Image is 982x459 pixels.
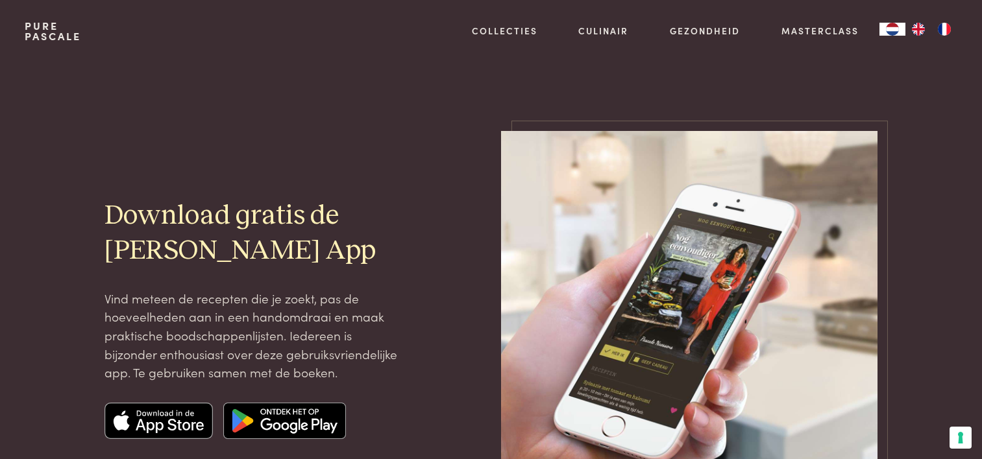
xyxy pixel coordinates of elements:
[670,24,740,38] a: Gezondheid
[104,289,402,382] p: Vind meteen de recepten die je zoekt, pas de hoeveelheden aan in een handomdraai en maak praktisc...
[931,23,957,36] a: FR
[781,24,859,38] a: Masterclass
[879,23,957,36] aside: Language selected: Nederlands
[879,23,905,36] div: Language
[25,21,81,41] a: PurePascale
[950,427,972,449] button: Uw voorkeuren voor toestemming voor trackingtechnologieën
[905,23,957,36] ul: Language list
[879,23,905,36] a: NL
[104,403,214,439] img: Apple app store
[578,24,628,38] a: Culinair
[104,199,402,268] h2: Download gratis de [PERSON_NAME] App
[905,23,931,36] a: EN
[472,24,537,38] a: Collecties
[223,403,346,439] img: Google app store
